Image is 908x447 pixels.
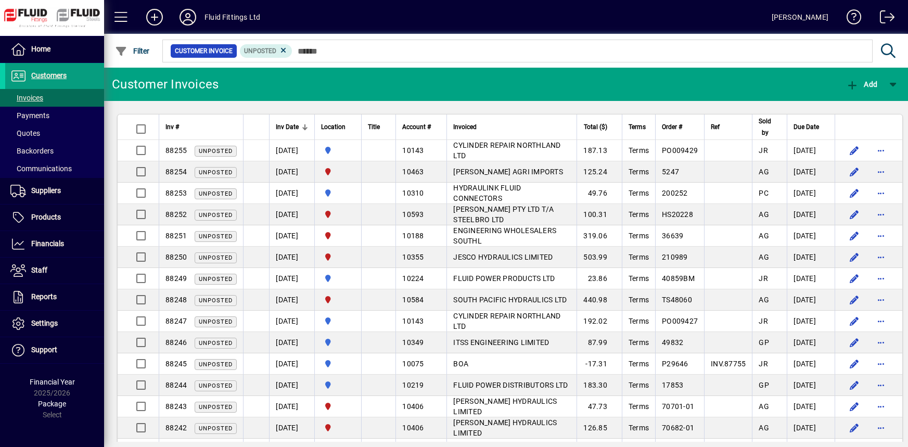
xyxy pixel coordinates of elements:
[759,317,768,325] span: JR
[402,121,431,133] span: Account #
[846,313,862,329] button: Edit
[199,361,233,368] span: Unposted
[31,319,58,327] span: Settings
[873,206,889,223] button: More options
[577,225,622,247] td: 319.06
[402,168,424,176] span: 10463
[662,360,688,368] span: P29646
[402,121,440,133] div: Account #
[165,296,187,304] span: 88248
[368,121,380,133] span: Title
[794,121,819,133] span: Due Date
[872,2,895,36] a: Logout
[244,47,276,55] span: Unposted
[5,160,104,177] a: Communications
[402,253,424,261] span: 10355
[5,284,104,310] a: Reports
[787,353,835,375] td: [DATE]
[662,424,694,432] span: 70682-01
[873,398,889,415] button: More options
[787,225,835,247] td: [DATE]
[321,273,355,284] span: AUCKLAND
[5,231,104,257] a: Financials
[759,210,769,219] span: AG
[269,417,314,439] td: [DATE]
[759,116,781,138] div: Sold by
[165,146,187,155] span: 88255
[31,292,57,301] span: Reports
[759,360,768,368] span: JR
[5,258,104,284] a: Staff
[577,332,622,353] td: 87.99
[662,381,683,389] span: 17853
[165,189,187,197] span: 88253
[846,334,862,351] button: Edit
[115,47,150,55] span: Filter
[577,268,622,289] td: 23.86
[402,274,424,283] span: 10224
[846,270,862,287] button: Edit
[629,274,649,283] span: Terms
[321,251,355,263] span: CHRISTCHURCH
[846,398,862,415] button: Edit
[10,147,54,155] span: Backorders
[402,338,424,347] span: 10349
[453,397,557,416] span: [PERSON_NAME] HYDRAULICS LIMITED
[787,268,835,289] td: [DATE]
[629,360,649,368] span: Terms
[873,270,889,287] button: More options
[662,121,682,133] span: Order #
[31,346,57,354] span: Support
[138,8,171,27] button: Add
[269,183,314,204] td: [DATE]
[629,189,649,197] span: Terms
[577,161,622,183] td: 125.24
[787,332,835,353] td: [DATE]
[199,233,233,240] span: Unposted
[759,402,769,411] span: AG
[453,418,557,437] span: [PERSON_NAME] HYDRAULICS LIMITED
[846,185,862,201] button: Edit
[577,353,622,375] td: -17.31
[31,45,50,53] span: Home
[165,381,187,389] span: 88244
[577,247,622,268] td: 503.99
[321,337,355,348] span: AUCKLAND
[199,190,233,197] span: Unposted
[240,44,292,58] mat-chip: Customer Invoice Status: Unposted
[787,375,835,396] td: [DATE]
[839,2,862,36] a: Knowledge Base
[276,121,299,133] span: Inv Date
[662,296,692,304] span: TS48060
[873,419,889,436] button: More options
[584,121,607,133] span: Total ($)
[794,121,828,133] div: Due Date
[199,425,233,432] span: Unposted
[269,353,314,375] td: [DATE]
[199,148,233,155] span: Unposted
[453,274,555,283] span: FLUID POWER PRODUCTS LTD
[873,142,889,159] button: More options
[629,168,649,176] span: Terms
[5,178,104,204] a: Suppliers
[787,396,835,417] td: [DATE]
[402,189,424,197] span: 10310
[5,205,104,231] a: Products
[402,232,424,240] span: 10188
[402,296,424,304] span: 10584
[583,121,617,133] div: Total ($)
[873,291,889,308] button: More options
[629,253,649,261] span: Terms
[321,379,355,391] span: AUCKLAND
[453,296,567,304] span: SOUTH PACIFIC HYDRAULICS LTD
[269,396,314,417] td: [DATE]
[759,338,769,347] span: GP
[269,140,314,161] td: [DATE]
[629,146,649,155] span: Terms
[846,80,877,88] span: Add
[662,210,693,219] span: HS20228
[846,377,862,393] button: Edit
[402,360,424,368] span: 10075
[269,289,314,311] td: [DATE]
[31,266,47,274] span: Staff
